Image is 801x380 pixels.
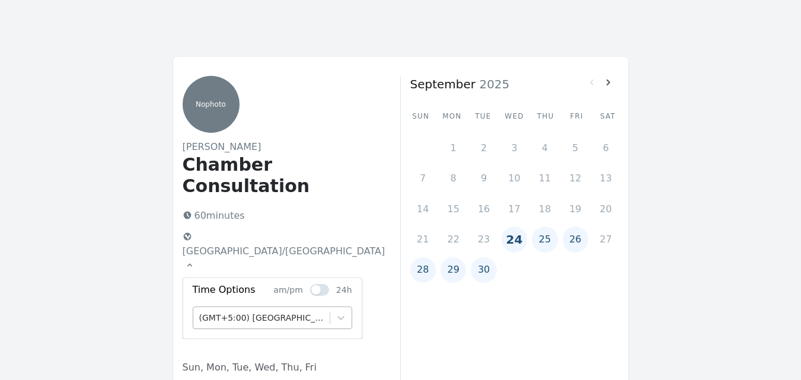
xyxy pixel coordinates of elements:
[563,226,588,252] button: 26
[502,196,527,222] button: 17
[563,196,588,222] button: 19
[178,206,381,225] p: 60 minutes
[183,140,381,154] h2: [PERSON_NAME]
[532,196,557,222] button: 18
[410,257,436,283] button: 28
[183,100,240,109] p: No photo
[532,135,557,161] button: 4
[183,154,381,197] h1: Chamber Consultation
[178,228,390,275] button: [GEOGRAPHIC_DATA]/[GEOGRAPHIC_DATA]
[441,257,466,283] button: 29
[441,135,466,161] button: 1
[593,135,618,161] button: 6
[410,226,436,252] button: 21
[476,77,509,91] span: 2025
[502,226,527,252] button: 24
[532,165,557,191] button: 11
[441,196,466,222] button: 15
[471,165,496,191] button: 9
[441,111,463,121] div: Mon
[441,226,466,252] button: 22
[471,135,496,161] button: 2
[502,135,527,161] button: 3
[410,111,432,121] div: Sun
[441,165,466,191] button: 8
[410,196,436,222] button: 14
[532,226,557,252] button: 25
[593,226,618,252] button: 27
[471,196,496,222] button: 16
[535,111,557,121] div: Thu
[563,135,588,161] button: 5
[410,77,476,91] strong: September
[593,196,618,222] button: 20
[593,165,618,191] button: 13
[336,285,352,295] span: 24h
[503,111,525,121] div: Wed
[193,283,273,297] div: Time Options
[502,165,527,191] button: 10
[471,257,496,283] button: 30
[273,285,302,295] span: am/pm
[473,111,494,121] div: Tue
[183,360,381,375] p: Sun, Mon, Tue, Wed, Thu, Fri
[471,226,496,252] button: 23
[566,111,588,121] div: Fri
[563,165,588,191] button: 12
[597,111,619,121] div: Sat
[410,165,436,191] button: 7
